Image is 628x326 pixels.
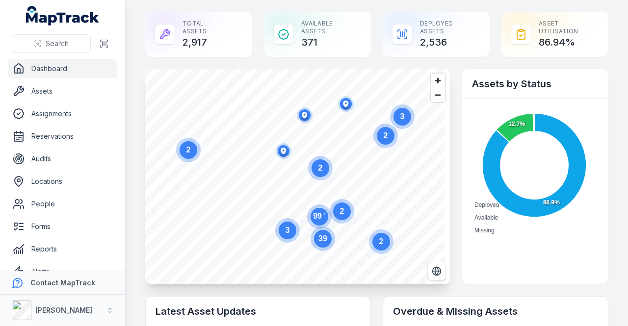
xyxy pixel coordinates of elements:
[318,234,327,243] text: 39
[8,239,117,259] a: Reports
[323,211,326,217] tspan: +
[156,304,361,318] h2: Latest Asset Updates
[286,226,290,234] text: 3
[8,217,117,236] a: Forms
[8,59,117,78] a: Dashboard
[145,69,445,284] canvas: Map
[431,74,445,88] button: Zoom in
[8,126,117,146] a: Reservations
[26,6,100,25] a: MapTrack
[427,262,446,280] button: Switch to Satellite View
[35,306,92,314] strong: [PERSON_NAME]
[30,278,95,287] strong: Contact MapTrack
[8,149,117,169] a: Audits
[8,104,117,124] a: Assignments
[400,112,405,121] text: 3
[431,88,445,102] button: Zoom out
[12,34,91,53] button: Search
[474,201,499,208] span: Deployed
[474,227,495,234] span: Missing
[384,131,388,140] text: 2
[8,81,117,101] a: Assets
[313,211,326,220] text: 99
[8,172,117,191] a: Locations
[474,214,498,221] span: Available
[340,207,344,215] text: 2
[8,194,117,214] a: People
[393,304,598,318] h2: Overdue & Missing Assets
[8,262,117,281] a: Alerts
[186,146,191,154] text: 2
[379,237,384,246] text: 2
[472,77,598,91] h2: Assets by Status
[46,39,69,49] span: Search
[318,164,323,172] text: 2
